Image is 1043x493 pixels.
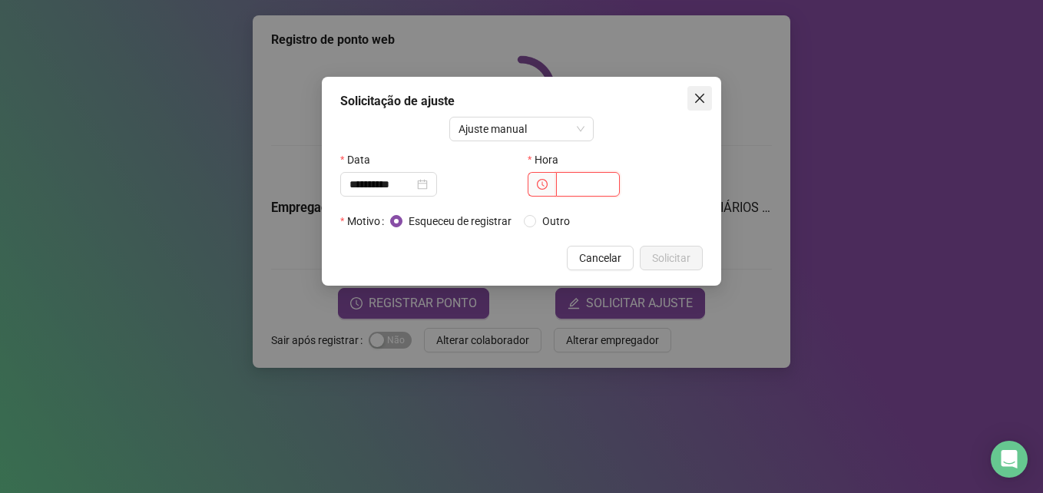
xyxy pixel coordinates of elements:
[687,86,712,111] button: Close
[567,246,634,270] button: Cancelar
[536,213,576,230] span: Outro
[991,441,1028,478] div: Open Intercom Messenger
[537,179,548,190] span: clock-circle
[402,213,518,230] span: Esqueceu de registrar
[528,147,568,172] label: Hora
[640,246,703,270] button: Solicitar
[340,147,380,172] label: Data
[340,92,703,111] div: Solicitação de ajuste
[694,92,706,104] span: close
[340,209,390,233] label: Motivo
[459,117,585,141] span: Ajuste manual
[579,250,621,266] span: Cancelar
